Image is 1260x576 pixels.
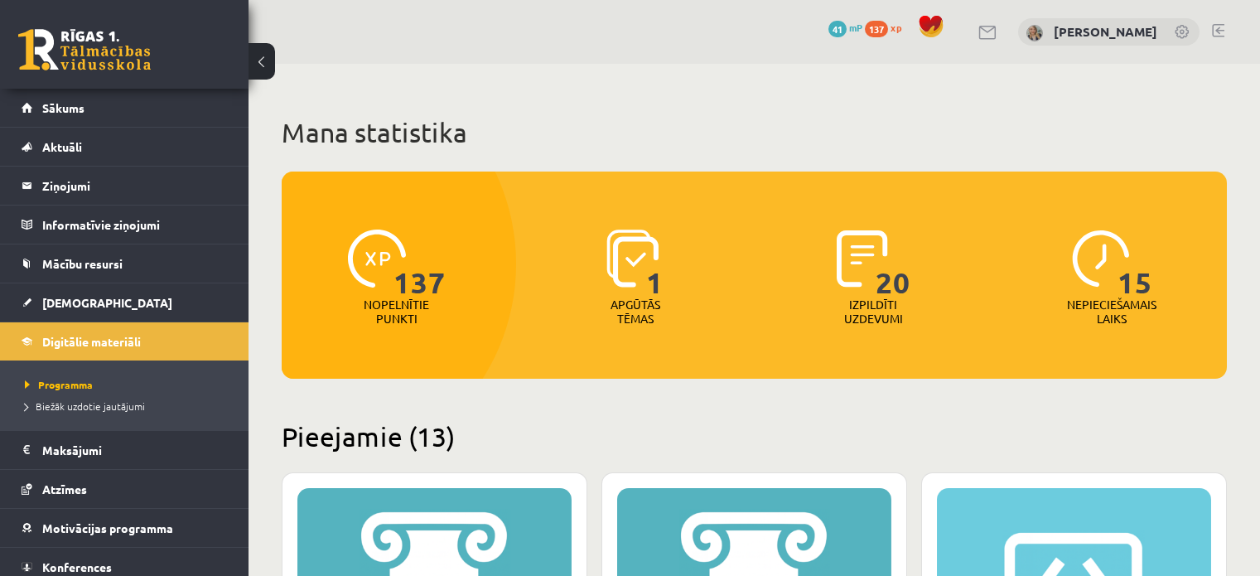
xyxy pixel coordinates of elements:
span: 15 [1118,230,1152,298]
p: Apgūtās tēmas [603,298,668,326]
span: Sākums [42,100,84,115]
a: Informatīvie ziņojumi [22,206,228,244]
span: [DEMOGRAPHIC_DATA] [42,295,172,310]
img: icon-xp-0682a9bc20223a9ccc6f5883a126b849a74cddfe5390d2b41b4391c66f2066e7.svg [348,230,406,288]
a: Mācību resursi [22,244,228,283]
a: 137 xp [865,21,910,34]
span: xp [891,21,901,34]
a: [PERSON_NAME] [1054,23,1157,40]
span: 137 [865,21,888,37]
a: 41 mP [828,21,862,34]
img: icon-learned-topics-4a711ccc23c960034f471b6e78daf4a3bad4a20eaf4de84257b87e66633f6470.svg [606,230,659,288]
a: Ziņojumi [22,167,228,205]
a: Programma [25,377,232,392]
span: mP [849,21,862,34]
span: Programma [25,378,93,391]
span: Mācību resursi [42,256,123,271]
span: Konferences [42,559,112,574]
a: Sākums [22,89,228,127]
p: Nepieciešamais laiks [1067,298,1156,326]
p: Nopelnītie punkti [364,298,429,326]
span: 20 [876,230,910,298]
span: 137 [393,230,446,298]
legend: Maksājumi [42,431,228,469]
p: Izpildīti uzdevumi [841,298,905,326]
a: Aktuāli [22,128,228,166]
img: Sanita Bērziņa [1026,25,1043,41]
a: Biežāk uzdotie jautājumi [25,399,232,414]
span: Atzīmes [42,482,87,496]
span: 41 [828,21,847,37]
a: Maksājumi [22,431,228,469]
a: Digitālie materiāli [22,322,228,361]
h2: Pieejamie (13) [282,420,1227,453]
img: icon-clock-7be60019b62300814b6bd22b8e044499b485619524d84068768e800edab66f18.svg [1072,230,1130,288]
span: Aktuāli [42,139,82,154]
a: [DEMOGRAPHIC_DATA] [22,283,228,322]
legend: Informatīvie ziņojumi [42,206,228,244]
img: icon-completed-tasks-ad58ae20a441b2904462921112bc710f1caf180af7a3daa7317a5a94f2d26646.svg [837,230,888,288]
span: Biežāk uzdotie jautājumi [25,399,145,413]
a: Rīgas 1. Tālmācības vidusskola [18,29,151,70]
legend: Ziņojumi [42,167,228,205]
a: Atzīmes [22,470,228,508]
span: Motivācijas programma [42,520,173,535]
h1: Mana statistika [282,116,1227,149]
a: Motivācijas programma [22,509,228,547]
span: 1 [646,230,664,298]
span: Digitālie materiāli [42,334,141,349]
